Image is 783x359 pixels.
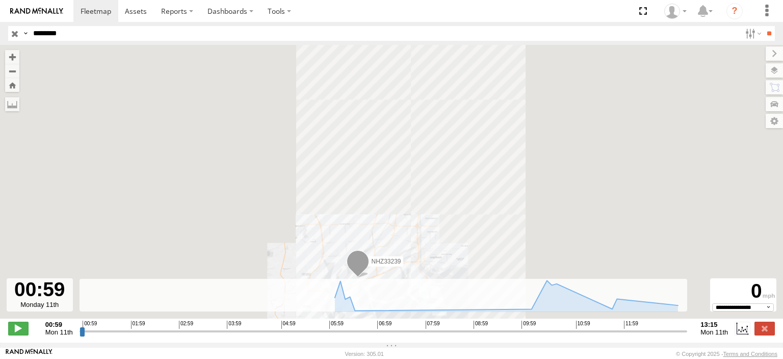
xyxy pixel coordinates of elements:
strong: 00:59 [45,321,73,328]
span: 05:59 [329,321,344,329]
span: 00:59 [83,321,97,329]
label: Search Filter Options [741,26,763,41]
img: rand-logo.svg [10,8,63,15]
span: 10:59 [576,321,590,329]
span: Mon 11th Aug 2025 [700,328,728,336]
span: 08:59 [474,321,488,329]
div: Version: 305.01 [345,351,384,357]
strong: 13:15 [700,321,728,328]
button: Zoom Home [5,78,19,92]
a: Visit our Website [6,349,53,359]
span: 09:59 [521,321,536,329]
label: Map Settings [766,114,783,128]
span: 03:59 [227,321,241,329]
button: Zoom in [5,50,19,64]
span: NHZ33239 [371,257,401,265]
label: Play/Stop [8,322,29,335]
div: © Copyright 2025 - [676,351,777,357]
label: Search Query [21,26,30,41]
span: Mon 11th Aug 2025 [45,328,73,336]
span: 01:59 [131,321,145,329]
button: Zoom out [5,64,19,78]
i: ? [726,3,743,19]
span: 02:59 [179,321,193,329]
div: Zulema McIntosch [661,4,690,19]
span: 07:59 [426,321,440,329]
label: Measure [5,97,19,111]
span: 11:59 [624,321,638,329]
div: 0 [712,280,775,303]
span: 06:59 [377,321,391,329]
span: 04:59 [281,321,296,329]
label: Close [754,322,775,335]
a: Terms and Conditions [723,351,777,357]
